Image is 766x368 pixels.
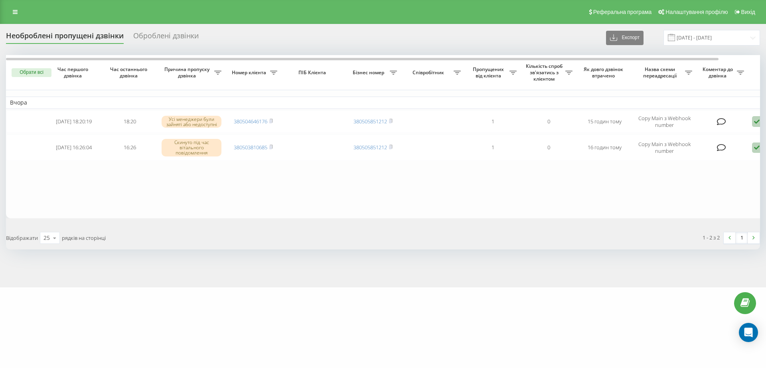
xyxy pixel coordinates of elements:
[288,69,338,76] span: ПІБ Клієнта
[102,111,158,133] td: 18:20
[234,118,267,125] a: 380504646176
[593,9,652,15] span: Реферальна програма
[606,31,644,45] button: Експорт
[465,135,521,161] td: 1
[700,66,737,79] span: Коментар до дзвінка
[108,66,151,79] span: Час останнього дзвінка
[12,68,51,77] button: Обрати всі
[353,118,387,125] a: 380505851212
[349,69,390,76] span: Бізнес номер
[576,135,632,161] td: 16 годин тому
[43,234,50,242] div: 25
[703,233,720,241] div: 1 - 2 з 2
[102,135,158,161] td: 16:26
[583,66,626,79] span: Як довго дзвінок втрачено
[736,232,748,243] a: 1
[632,135,696,161] td: Copy Main з Webhook number
[521,111,576,133] td: 0
[133,32,199,44] div: Оброблені дзвінки
[521,135,576,161] td: 0
[162,139,221,156] div: Скинуто під час вітального повідомлення
[46,111,102,133] td: [DATE] 18:20:19
[636,66,685,79] span: Назва схеми переадресації
[162,66,214,79] span: Причина пропуску дзвінка
[576,111,632,133] td: 15 годин тому
[229,69,270,76] span: Номер клієнта
[62,234,106,241] span: рядків на сторінці
[52,66,95,79] span: Час першого дзвінка
[469,66,509,79] span: Пропущених від клієнта
[234,144,267,151] a: 380503810685
[632,111,696,133] td: Copy Main з Webhook number
[353,144,387,151] a: 380505851212
[162,116,221,128] div: Усі менеджери були зайняті або недоступні
[46,135,102,161] td: [DATE] 16:26:04
[465,111,521,133] td: 1
[741,9,755,15] span: Вихід
[6,32,124,44] div: Необроблені пропущені дзвінки
[665,9,728,15] span: Налаштування профілю
[739,323,758,342] div: Open Intercom Messenger
[405,69,454,76] span: Співробітник
[525,63,565,82] span: Кількість спроб зв'язатись з клієнтом
[6,234,38,241] span: Відображати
